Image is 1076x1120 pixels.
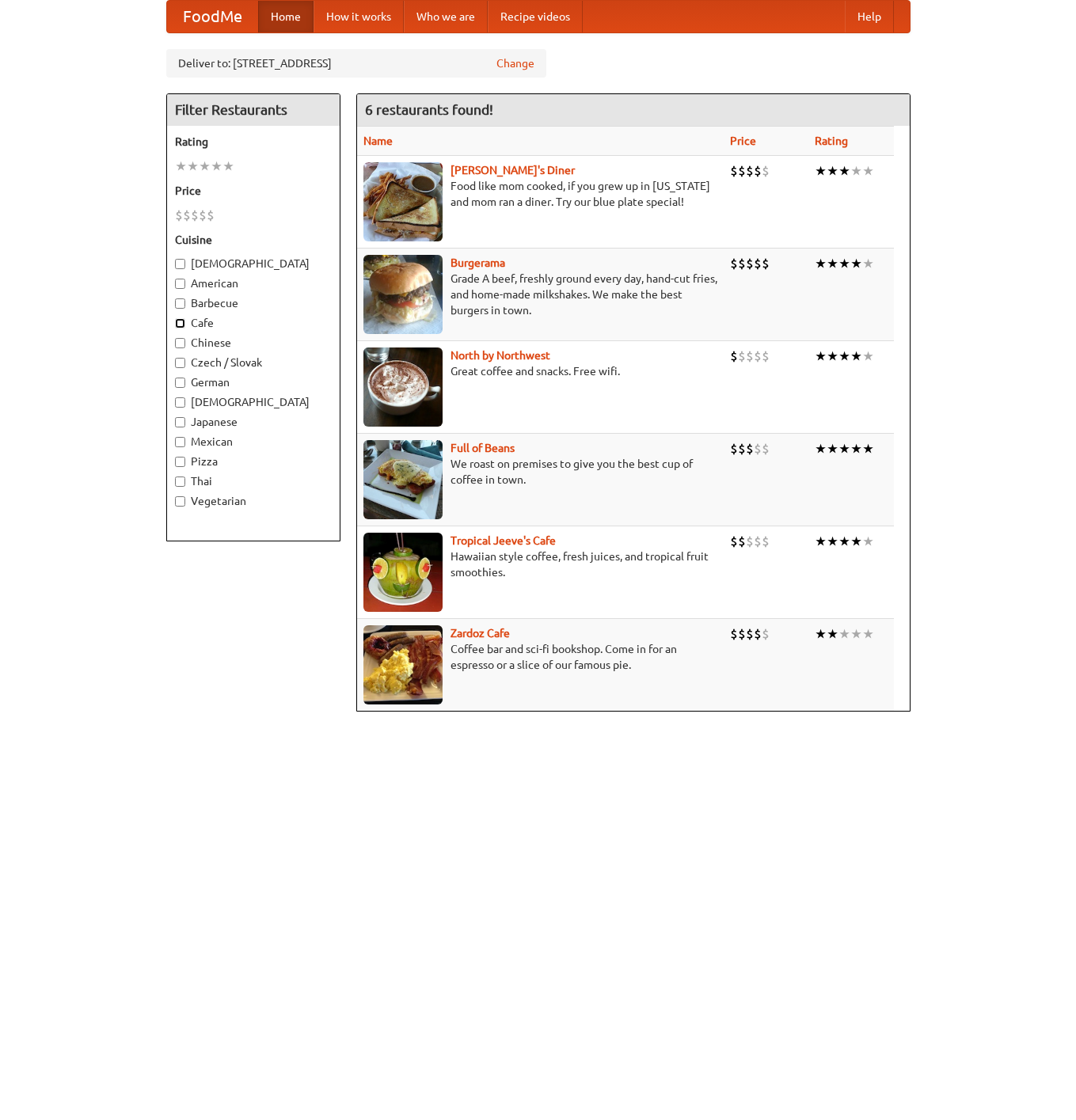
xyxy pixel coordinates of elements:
[815,347,827,365] li: ★
[827,440,838,457] li: ★
[746,347,754,365] li: $
[762,440,770,457] li: $
[167,1,258,32] a: FoodMe
[838,162,850,180] li: ★
[175,394,332,410] label: [DEMOGRAPHIC_DATA]
[175,476,185,487] input: Thai
[762,347,770,365] li: $
[730,162,738,180] li: $
[363,162,443,241] img: sallys.jpg
[363,255,443,334] img: burgerama.jpg
[363,440,443,519] img: beans.jpg
[207,207,215,224] li: $
[738,440,746,457] li: $
[738,347,746,365] li: $
[175,232,332,248] h5: Cuisine
[175,434,332,450] label: Mexican
[175,275,332,291] label: American
[363,641,717,673] p: Coffee bar and sci-fi bookshop. Come in for an espresso or a slice of our famous pie.
[363,347,443,427] img: north.jpg
[815,255,827,272] li: ★
[451,627,510,640] a: Zardoz Cafe
[730,625,738,643] li: $
[496,55,534,71] a: Change
[730,440,738,457] li: $
[827,162,838,180] li: ★
[175,158,187,175] li: ★
[175,183,332,199] h5: Price
[175,298,185,309] input: Barbecue
[762,625,770,643] li: $
[730,135,756,147] a: Price
[827,255,838,272] li: ★
[862,533,874,550] li: ★
[363,549,717,580] p: Hawaiian style coffee, fresh juices, and tropical fruit smoothies.
[451,256,505,269] a: Burgerama
[850,347,862,365] li: ★
[815,533,827,550] li: ★
[363,533,443,612] img: jeeves.jpg
[451,534,556,547] a: Tropical Jeeve's Cafe
[175,279,185,289] input: American
[488,1,583,32] a: Recipe videos
[365,102,493,117] ng-pluralize: 6 restaurants found!
[746,440,754,457] li: $
[838,533,850,550] li: ★
[363,271,717,318] p: Grade A beef, freshly ground every day, hand-cut fries, and home-made milkshakes. We make the bes...
[754,162,762,180] li: $
[862,255,874,272] li: ★
[175,437,185,447] input: Mexican
[191,207,199,224] li: $
[258,1,314,32] a: Home
[175,417,185,427] input: Japanese
[167,94,340,126] h4: Filter Restaurants
[175,473,332,489] label: Thai
[199,207,207,224] li: $
[850,162,862,180] li: ★
[827,625,838,643] li: ★
[754,440,762,457] li: $
[183,207,191,224] li: $
[363,178,717,210] p: Food like mom cooked, if you grew up in [US_STATE] and mom ran a diner. Try our blue plate special!
[838,255,850,272] li: ★
[762,255,770,272] li: $
[175,414,332,430] label: Japanese
[838,347,850,365] li: ★
[850,255,862,272] li: ★
[746,162,754,180] li: $
[175,338,185,348] input: Chinese
[738,255,746,272] li: $
[175,378,185,388] input: German
[815,440,827,457] li: ★
[815,135,848,147] a: Rating
[738,625,746,643] li: $
[762,162,770,180] li: $
[738,162,746,180] li: $
[187,158,199,175] li: ★
[746,533,754,550] li: $
[363,363,717,379] p: Great coffee and snacks. Free wifi.
[730,533,738,550] li: $
[862,625,874,643] li: ★
[175,454,332,469] label: Pizza
[451,349,550,362] a: North by Northwest
[862,440,874,457] li: ★
[175,335,332,351] label: Chinese
[175,397,185,408] input: [DEMOGRAPHIC_DATA]
[211,158,222,175] li: ★
[730,347,738,365] li: $
[746,625,754,643] li: $
[451,164,575,177] a: [PERSON_NAME]'s Diner
[827,533,838,550] li: ★
[754,255,762,272] li: $
[730,255,738,272] li: $
[222,158,234,175] li: ★
[363,135,393,147] a: Name
[451,442,515,454] b: Full of Beans
[175,496,185,507] input: Vegetarian
[166,49,546,78] div: Deliver to: [STREET_ADDRESS]
[838,625,850,643] li: ★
